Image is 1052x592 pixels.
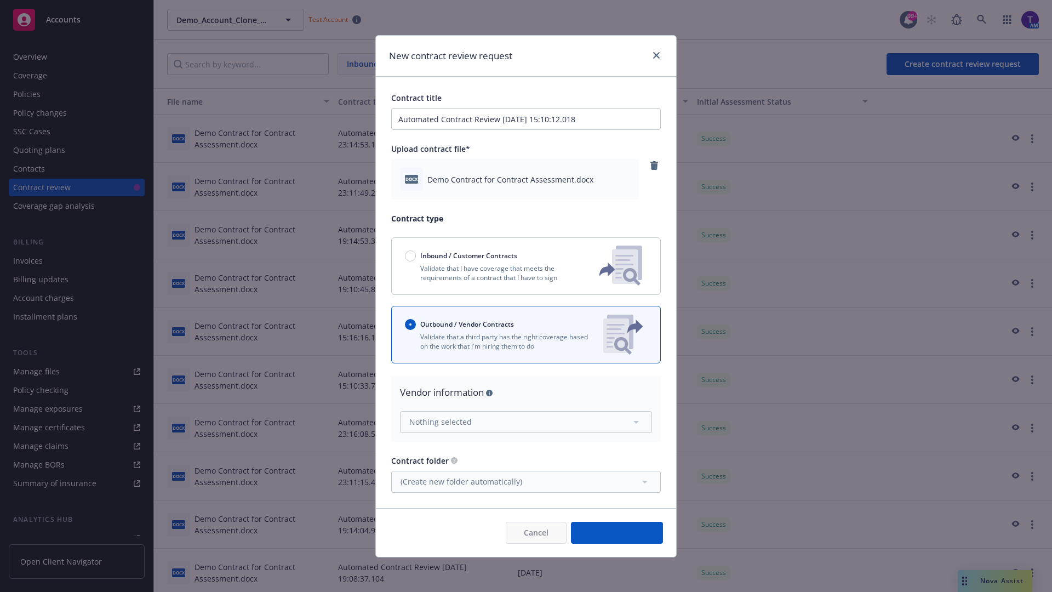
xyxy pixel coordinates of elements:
input: Outbound / Vendor Contracts [405,319,416,330]
input: Enter a title for this contract [391,108,661,130]
p: Validate that a third party has the right coverage based on the work that I'm hiring them to do [405,332,594,351]
a: close [650,49,663,62]
span: docx [405,175,418,183]
span: Contract title [391,93,442,103]
span: Upload contract file* [391,144,470,154]
button: Nothing selected [400,411,652,433]
span: Demo Contract for Contract Assessment.docx [427,174,593,185]
span: Contract folder [391,456,449,466]
a: remove [648,159,661,172]
h1: New contract review request [389,49,512,63]
span: (Create new folder automatically) [401,476,522,487]
span: Create request [589,527,645,538]
button: Inbound / Customer ContractsValidate that I have coverage that meets the requirements of a contra... [391,237,661,295]
span: Outbound / Vendor Contracts [420,320,514,329]
button: Outbound / Vendor ContractsValidate that a third party has the right coverage based on the work t... [391,306,661,363]
button: Create request [571,522,663,544]
p: Validate that I have coverage that meets the requirements of a contract that I have to sign [405,264,581,282]
p: Contract type [391,213,661,224]
span: Cancel [524,527,548,538]
input: Inbound / Customer Contracts [405,251,416,261]
div: Vendor information [400,385,652,400]
button: Cancel [506,522,567,544]
span: Inbound / Customer Contracts [420,251,517,260]
button: (Create new folder automatically) [391,471,661,493]
span: Nothing selected [409,416,472,428]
